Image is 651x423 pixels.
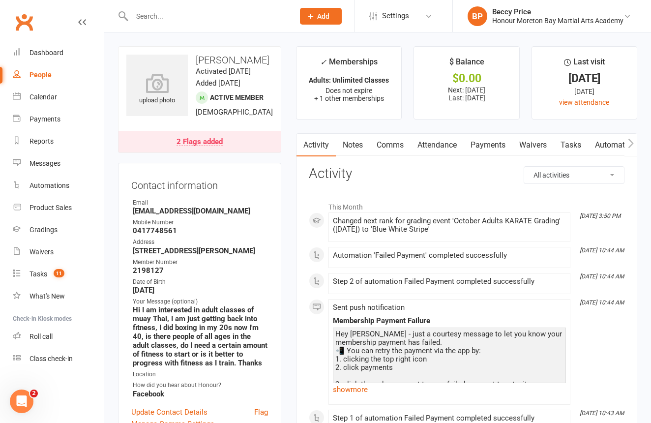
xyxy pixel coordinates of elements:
[133,258,268,267] div: Member Number
[210,93,264,101] span: Active member
[196,79,240,88] time: Added [DATE]
[30,159,60,167] div: Messages
[13,285,104,307] a: What's New
[580,212,621,219] i: [DATE] 3:50 PM
[126,73,188,106] div: upload photo
[554,134,588,156] a: Tasks
[13,197,104,219] a: Product Sales
[580,247,624,254] i: [DATE] 10:44 AM
[333,383,566,396] a: show more
[541,86,628,97] div: [DATE]
[133,297,268,306] div: Your Message (optional)
[30,71,52,79] div: People
[13,241,104,263] a: Waivers
[30,226,58,234] div: Gradings
[133,381,268,390] div: How did you hear about Honour?
[54,269,64,277] span: 11
[10,390,33,413] iframe: Intercom live chat
[580,410,624,417] i: [DATE] 10:43 AM
[333,414,566,423] div: Step 1 of automation Failed Payment completed successfully
[325,87,372,94] span: Does not expire
[30,292,65,300] div: What's New
[13,42,104,64] a: Dashboard
[131,406,207,418] a: Update Contact Details
[464,134,512,156] a: Payments
[333,251,566,260] div: Automation 'Failed Payment' completed successfully
[12,10,36,34] a: Clubworx
[370,134,411,156] a: Comms
[30,115,60,123] div: Payments
[126,55,273,65] h3: [PERSON_NAME]
[541,73,628,84] div: [DATE]
[309,76,389,84] strong: Adults: Unlimited Classes
[468,6,487,26] div: BP
[133,286,268,295] strong: [DATE]
[30,355,73,363] div: Class check-in
[254,406,268,418] a: Flag
[423,86,510,102] p: Next: [DATE] Last: [DATE]
[133,370,268,379] div: Location
[333,303,405,312] span: Sent push notification
[492,7,623,16] div: Beccy Price
[559,98,609,106] a: view attendance
[336,134,370,156] a: Notes
[133,238,268,247] div: Address
[30,332,53,340] div: Roll call
[314,94,384,102] span: + 1 other memberships
[131,176,268,191] h3: Contact information
[133,266,268,275] strong: 2198127
[580,273,624,280] i: [DATE] 10:44 AM
[320,58,326,67] i: ✓
[309,197,624,212] li: This Month
[133,218,268,227] div: Mobile Number
[13,152,104,175] a: Messages
[133,207,268,215] strong: [EMAIL_ADDRESS][DOMAIN_NAME]
[333,217,566,234] div: Changed next rank for grading event 'October Adults KARATE Grading' ([DATE]) to 'Blue White Stripe'
[309,166,624,181] h3: Activity
[320,56,378,74] div: Memberships
[382,5,409,27] span: Settings
[13,348,104,370] a: Class kiosk mode
[30,181,69,189] div: Automations
[30,137,54,145] div: Reports
[411,134,464,156] a: Attendance
[133,390,268,398] strong: Facebook
[133,246,268,255] strong: [STREET_ADDRESS][PERSON_NAME]
[30,390,38,397] span: 2
[133,226,268,235] strong: 0417748561
[564,56,605,73] div: Last visit
[133,198,268,208] div: Email
[296,134,336,156] a: Activity
[30,248,54,256] div: Waivers
[449,56,484,73] div: $ Balance
[580,299,624,306] i: [DATE] 10:44 AM
[492,16,623,25] div: Honour Moreton Bay Martial Arts Academy
[129,9,287,23] input: Search...
[30,204,72,211] div: Product Sales
[13,175,104,197] a: Automations
[317,12,329,20] span: Add
[300,8,342,25] button: Add
[196,67,251,76] time: Activated [DATE]
[177,138,223,146] div: 2 Flags added
[13,263,104,285] a: Tasks 11
[13,130,104,152] a: Reports
[30,49,63,57] div: Dashboard
[30,270,47,278] div: Tasks
[13,64,104,86] a: People
[13,326,104,348] a: Roll call
[13,86,104,108] a: Calendar
[196,108,273,117] span: [DEMOGRAPHIC_DATA]
[333,277,566,286] div: Step 2 of automation Failed Payment completed successfully
[588,134,647,156] a: Automations
[133,305,268,367] strong: Hi I am interested in adult classes of muay Thai, I am just getting back into fitness, I did boxi...
[512,134,554,156] a: Waivers
[133,277,268,287] div: Date of Birth
[333,317,566,325] div: Membership Payment Failure
[13,108,104,130] a: Payments
[30,93,57,101] div: Calendar
[423,73,510,84] div: $0.00
[13,219,104,241] a: Gradings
